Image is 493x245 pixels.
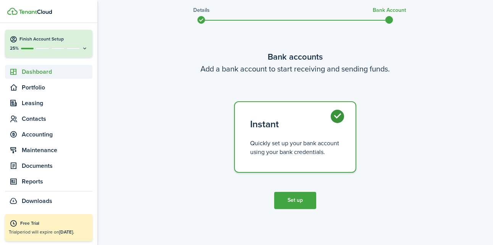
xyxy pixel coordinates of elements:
[250,117,340,131] control-radio-card-title: Instant
[59,229,74,235] b: [DATE].
[20,220,89,227] div: Free Trial
[22,67,92,76] span: Dashboard
[274,192,316,209] button: Set up
[19,36,88,42] h4: Finish Account Setup
[135,50,456,63] wizard-step-header-title: Bank accounts
[22,196,52,206] span: Downloads
[193,6,210,14] h3: Details
[7,8,18,15] img: TenantCloud
[250,139,340,156] control-radio-card-description: Quickly set up your bank account using your bank credentials.
[22,177,92,186] span: Reports
[9,229,89,235] p: Trial
[135,63,456,75] wizard-step-header-description: Add a bank account to start receiving and sending funds.
[22,99,92,108] span: Leasing
[22,146,92,155] span: Maintenance
[22,83,92,92] span: Portfolio
[17,229,74,235] span: period will expire on
[5,30,92,57] button: Finish Account Setup25%
[10,45,19,52] p: 25%
[19,10,52,14] img: TenantCloud
[22,161,92,170] span: Documents
[5,214,92,241] a: Free TrialTrialperiod will expire on[DATE].
[373,6,406,14] h3: Bank account
[22,130,92,139] span: Accounting
[5,175,92,188] a: Reports
[22,114,92,123] span: Contacts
